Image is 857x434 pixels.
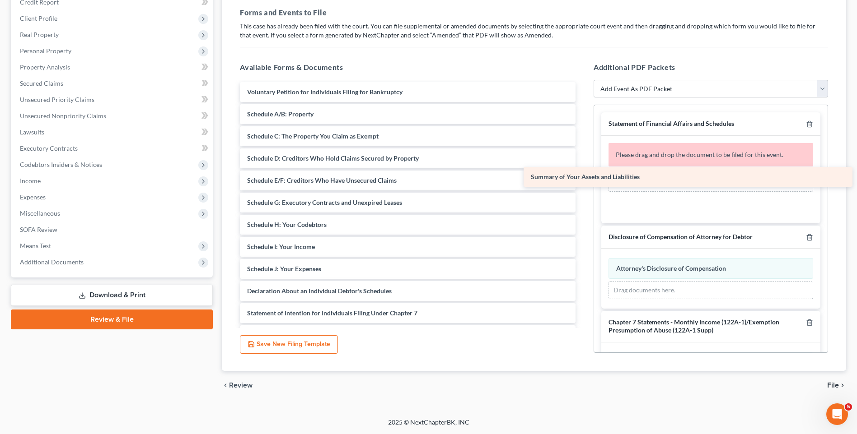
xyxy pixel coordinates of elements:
p: This case has already been filed with the court. You can file supplemental or amended documents b... [240,22,828,40]
div: 2025 © NextChapterBK, INC [171,418,686,434]
span: Miscellaneous [20,209,60,217]
span: Statement of Financial Affairs and Schedules [609,120,734,127]
span: Voluntary Petition for Individuals Filing for Bankruptcy [247,88,403,96]
a: Unsecured Priority Claims [13,92,213,108]
span: Executory Contracts [20,144,78,152]
span: File [827,382,839,389]
button: chevron_left Review [222,382,262,389]
span: Unsecured Nonpriority Claims [20,112,106,120]
span: Schedule G: Executory Contracts and Unexpired Leases [247,199,402,206]
button: Save New Filing Template [240,335,338,354]
span: Schedule I: Your Income [247,243,315,250]
span: Lawsuits [20,128,44,136]
a: Download & Print [11,285,213,306]
span: Attorney's Disclosure of Compensation [616,264,726,272]
span: Schedule A/B: Property [247,110,314,118]
span: Codebtors Insiders & Notices [20,161,102,168]
div: Drag documents here. [609,281,813,299]
h5: Additional PDF Packets [594,62,828,73]
span: Schedule J: Your Expenses [247,265,321,272]
span: Schedule H: Your Codebtors [247,221,327,228]
span: Disclosure of Compensation of Attorney for Debtor [609,233,753,240]
i: chevron_left [222,382,229,389]
span: Property Analysis [20,63,70,71]
span: SOFA Review [20,226,57,233]
span: Unsecured Priority Claims [20,96,94,103]
a: Lawsuits [13,124,213,140]
span: Means Test [20,242,51,249]
span: Chapter 7 Statements - Monthly Income (122A-1)/Exemption Presumption of Abuse (122A-1 Supp) [609,318,779,334]
span: Review [229,382,253,389]
span: Client Profile [20,14,57,22]
span: Schedule E/F: Creditors Who Have Unsecured Claims [247,176,397,184]
span: 5 [845,403,852,411]
a: Property Analysis [13,59,213,75]
a: SOFA Review [13,222,213,238]
span: Schedule D: Creditors Who Hold Claims Secured by Property [247,154,419,162]
span: Summary of Your Assets and Liabilities [531,173,640,180]
span: Please drag and drop the document to be filed for this event. [616,151,783,158]
i: chevron_right [839,382,846,389]
span: Statement of Intention for Individuals Filing Under Chapter 7 [247,309,417,317]
span: Real Property [20,31,59,38]
a: Executory Contracts [13,140,213,157]
a: Review & File [11,309,213,329]
span: Expenses [20,193,46,201]
span: Secured Claims [20,79,63,87]
a: Secured Claims [13,75,213,92]
h5: Available Forms & Documents [240,62,576,73]
h5: Forms and Events to File [240,7,828,18]
a: Unsecured Nonpriority Claims [13,108,213,124]
span: Declaration About an Individual Debtor's Schedules [247,287,392,295]
iframe: Intercom live chat [826,403,848,425]
span: Additional Documents [20,258,84,266]
span: Personal Property [20,47,71,55]
span: Schedule C: The Property You Claim as Exempt [247,132,379,140]
span: Income [20,177,41,185]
